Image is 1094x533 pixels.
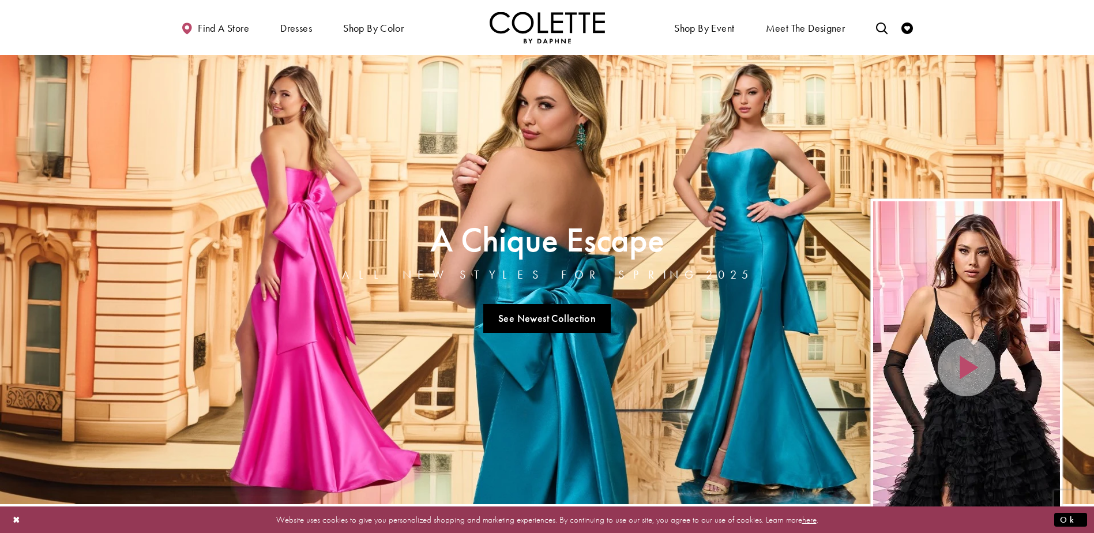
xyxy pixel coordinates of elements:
[873,12,890,43] a: Toggle search
[490,12,605,43] a: Visit Home Page
[340,12,407,43] span: Shop by color
[343,22,404,34] span: Shop by color
[763,12,848,43] a: Meet the designer
[1054,512,1087,527] button: Submit Dialog
[898,12,916,43] a: Check Wishlist
[277,12,315,43] span: Dresses
[674,22,734,34] span: Shop By Event
[280,22,312,34] span: Dresses
[198,22,249,34] span: Find a store
[483,304,611,333] a: See Newest Collection A Chique Escape All New Styles For Spring 2025
[766,22,845,34] span: Meet the designer
[671,12,737,43] span: Shop By Event
[83,512,1011,527] p: Website uses cookies to give you personalized shopping and marketing experiences. By continuing t...
[802,513,817,525] a: here
[7,509,27,530] button: Close Dialog
[490,12,605,43] img: Colette by Daphne
[339,299,756,337] ul: Slider Links
[178,12,252,43] a: Find a store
